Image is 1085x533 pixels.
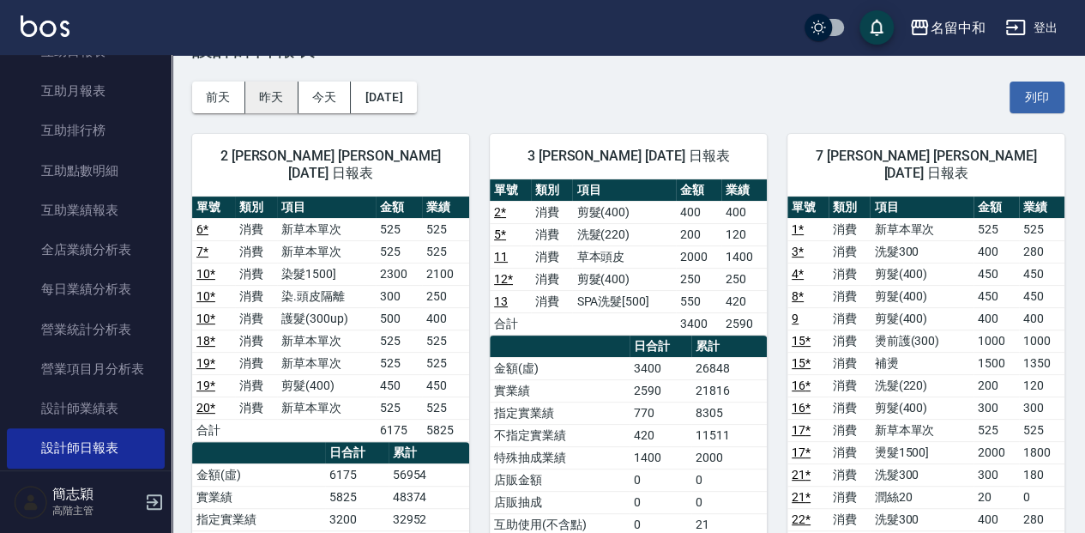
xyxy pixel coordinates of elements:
td: 剪髮(400) [277,374,376,397]
img: Person [14,485,48,519]
td: 燙前護(300) [870,330,973,352]
img: Logo [21,15,69,37]
td: 消費 [829,263,870,285]
a: 每日業績分析表 [7,270,165,309]
td: 消費 [531,223,572,245]
th: 金額 [376,197,423,219]
td: 525 [376,330,423,352]
td: 300 [973,397,1019,419]
td: 2000 [973,441,1019,463]
td: 2590 [630,379,691,402]
td: 消費 [829,352,870,374]
td: 3400 [676,312,721,335]
td: 0 [1019,486,1064,508]
td: 消費 [235,240,278,263]
td: 525 [422,397,469,419]
td: 1400 [721,245,767,268]
td: 20 [973,486,1019,508]
td: 250 [676,268,721,290]
th: 類別 [235,197,278,219]
th: 累計 [389,442,469,464]
th: 日合計 [630,336,691,358]
td: 420 [630,424,691,446]
td: 3400 [630,357,691,379]
span: 2 [PERSON_NAME] [PERSON_NAME][DATE] 日報表 [213,148,449,182]
td: 525 [422,218,469,240]
td: 消費 [829,374,870,397]
td: 180 [1019,463,1064,486]
td: 525 [422,352,469,374]
table: a dense table [192,197,469,442]
td: 消費 [235,263,278,285]
th: 單號 [192,197,235,219]
th: 項目 [277,197,376,219]
td: 300 [376,285,423,307]
td: 6175 [376,419,423,441]
td: 525 [376,218,423,240]
td: 450 [1019,263,1064,285]
td: 潤絲20 [870,486,973,508]
td: 400 [1019,307,1064,330]
th: 業績 [422,197,469,219]
button: 列印 [1010,82,1064,113]
th: 單號 [490,179,531,202]
a: 設計師日報表 [7,428,165,468]
td: 6175 [325,463,388,486]
td: 200 [973,374,1019,397]
td: 洗髮300 [870,508,973,530]
td: 120 [1019,374,1064,397]
td: 消費 [829,508,870,530]
td: 3200 [325,508,388,530]
td: 消費 [531,245,572,268]
td: 450 [973,285,1019,307]
td: 2590 [721,312,767,335]
a: 設計師業績表 [7,389,165,428]
td: 消費 [829,240,870,263]
td: 新草本單次 [277,352,376,374]
a: 互助排行榜 [7,111,165,150]
td: 護髮(300up) [277,307,376,330]
td: 指定實業績 [192,508,325,530]
th: 類別 [531,179,572,202]
td: 2100 [422,263,469,285]
td: 525 [1019,218,1064,240]
a: 11 [494,250,508,263]
td: 32952 [389,508,469,530]
td: 新草本單次 [277,397,376,419]
td: 剪髮(400) [870,307,973,330]
td: 消費 [829,486,870,508]
button: 登出 [998,12,1064,44]
td: 草本頭皮 [572,245,675,268]
td: 消費 [829,218,870,240]
td: 525 [422,330,469,352]
a: 營業項目月分析表 [7,349,165,389]
td: 300 [1019,397,1064,419]
td: 450 [973,263,1019,285]
td: 染.頭皮隔離 [277,285,376,307]
td: 120 [721,223,767,245]
td: 剪髮(400) [572,201,675,223]
td: 消費 [531,290,572,312]
td: 指定實業績 [490,402,630,424]
a: 互助月報表 [7,71,165,111]
td: 消費 [531,201,572,223]
td: 400 [721,201,767,223]
td: 新草本單次 [277,330,376,352]
th: 項目 [572,179,675,202]
th: 累計 [691,336,767,358]
td: 合計 [192,419,235,441]
td: 1500 [973,352,1019,374]
td: 500 [376,307,423,330]
h5: 簡志穎 [52,486,140,503]
td: 消費 [235,397,278,419]
td: 420 [721,290,767,312]
td: 新草本單次 [277,240,376,263]
td: 消費 [829,419,870,441]
td: 525 [1019,419,1064,441]
a: 互助業績報表 [7,191,165,230]
td: 280 [1019,240,1064,263]
td: 21816 [691,379,767,402]
td: 56954 [389,463,469,486]
th: 金額 [676,179,721,202]
td: 消費 [235,285,278,307]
